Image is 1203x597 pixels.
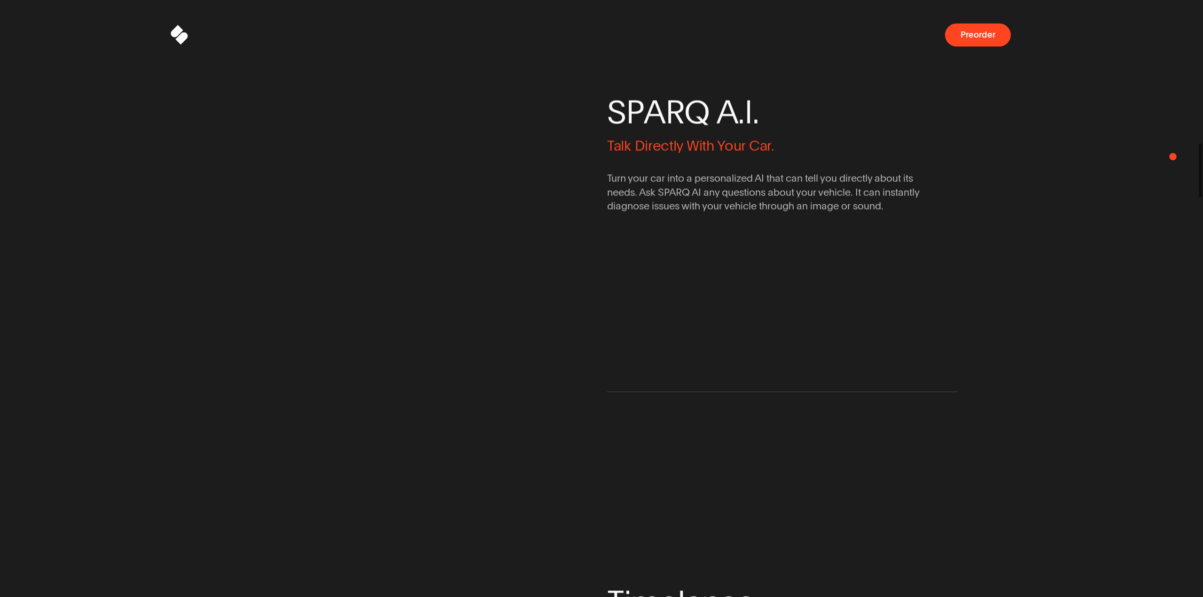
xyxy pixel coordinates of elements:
span: Turn your car into a personalized AI that can tell you directly about its needs. Ask SPARQ AI any... [607,171,940,213]
span: Talk Directly With Your Car. [607,137,774,155]
span: SPARQ A.I. [607,95,958,129]
span: . [752,95,759,129]
span: Talk Directly With Your Car. [607,137,958,155]
span: I [744,95,752,129]
span: Turn your car into a personalized AI that can tell you directly about its [607,171,913,185]
span: . [738,95,744,129]
span: P [626,95,644,129]
span: R [665,95,684,129]
span: needs. Ask SPARQ AI any questions about your vehicle. It can instantly [607,185,920,199]
span: Q [684,95,710,129]
span: Preorder [961,31,995,39]
span: A [644,95,665,129]
button: Preorder a SPARQ Diagnostics Device [945,23,1011,47]
span: S [607,95,626,129]
span: A [717,95,738,129]
span: diagnose issues with your vehicle through an image or sound. [607,199,883,213]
